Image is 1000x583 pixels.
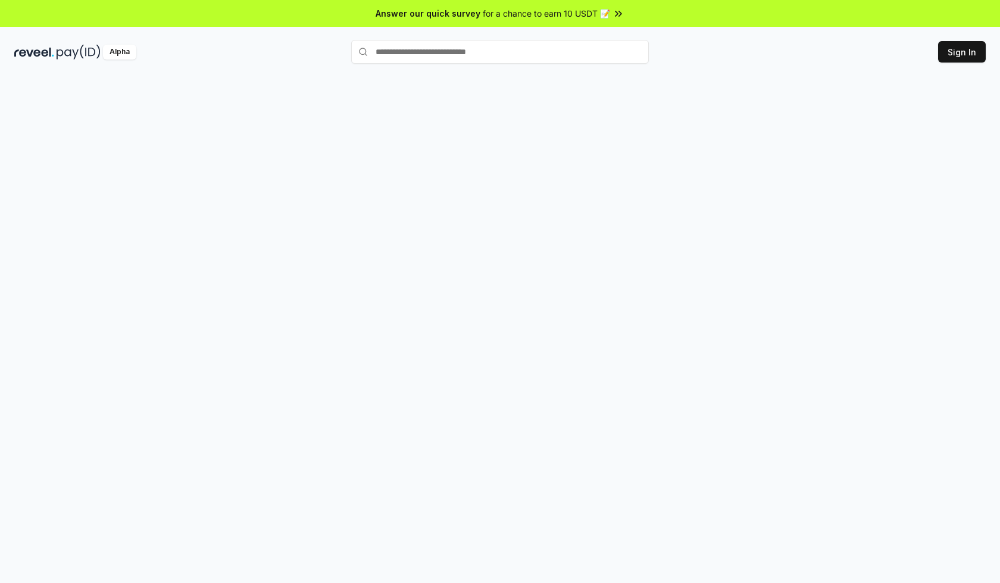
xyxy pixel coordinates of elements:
[376,7,480,20] span: Answer our quick survey
[938,41,986,63] button: Sign In
[103,45,136,60] div: Alpha
[483,7,610,20] span: for a chance to earn 10 USDT 📝
[57,45,101,60] img: pay_id
[14,45,54,60] img: reveel_dark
